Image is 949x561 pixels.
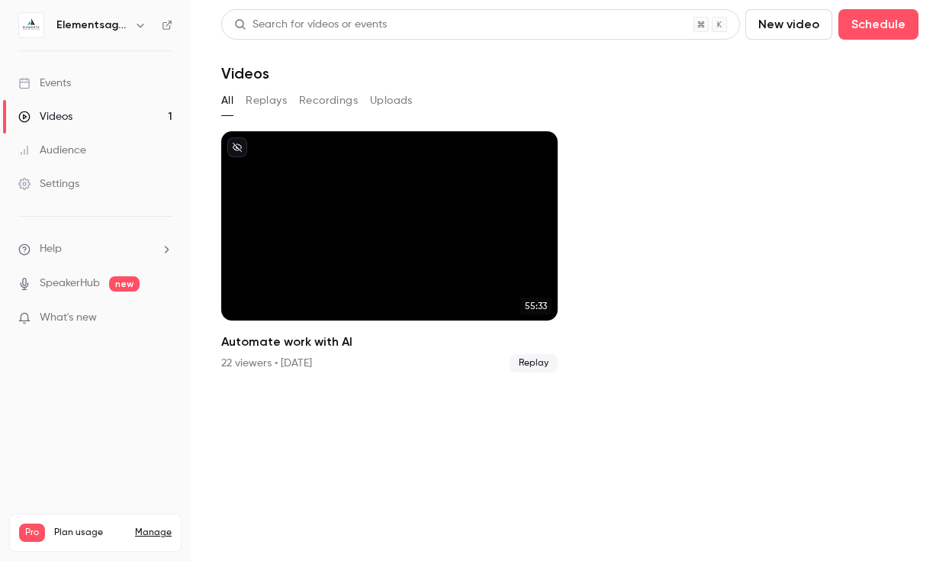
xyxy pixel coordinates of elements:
[520,298,552,314] span: 55:33
[221,64,269,82] h1: Videos
[109,276,140,292] span: new
[40,310,97,326] span: What's new
[299,89,358,113] button: Recordings
[40,276,100,292] a: SpeakerHub
[221,333,558,351] h2: Automate work with AI
[19,13,43,37] img: Elementsagents
[370,89,413,113] button: Uploads
[18,109,72,124] div: Videos
[510,354,558,372] span: Replay
[56,18,128,33] h6: Elementsagents
[246,89,287,113] button: Replays
[19,524,45,542] span: Pro
[40,241,62,257] span: Help
[221,131,558,372] a: 55:33Automate work with AI22 viewers • [DATE]Replay
[234,17,387,33] div: Search for videos or events
[221,356,312,371] div: 22 viewers • [DATE]
[135,527,172,539] a: Manage
[745,9,832,40] button: New video
[18,76,71,91] div: Events
[221,9,918,552] section: Videos
[18,241,172,257] li: help-dropdown-opener
[154,311,172,325] iframe: Noticeable Trigger
[18,143,86,158] div: Audience
[221,131,558,372] li: Automate work with AI
[54,527,126,539] span: Plan usage
[18,176,79,192] div: Settings
[227,137,247,157] button: unpublished
[838,9,918,40] button: Schedule
[221,131,918,372] ul: Videos
[221,89,233,113] button: All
